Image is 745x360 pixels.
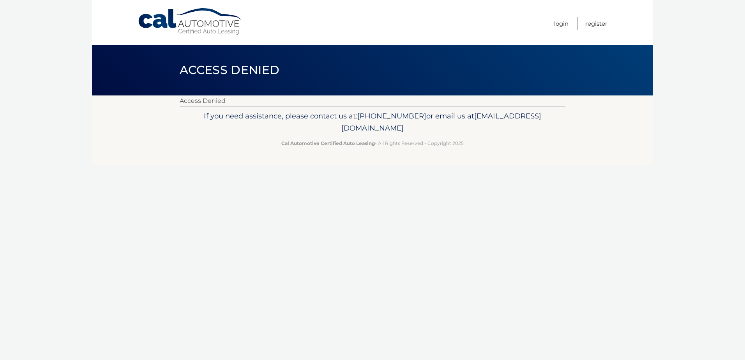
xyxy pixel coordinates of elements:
[180,63,279,77] span: Access Denied
[138,8,243,35] a: Cal Automotive
[281,140,375,146] strong: Cal Automotive Certified Auto Leasing
[585,17,607,30] a: Register
[185,139,560,147] p: - All Rights Reserved - Copyright 2025
[180,95,565,106] p: Access Denied
[185,110,560,135] p: If you need assistance, please contact us at: or email us at
[554,17,568,30] a: Login
[357,111,426,120] span: [PHONE_NUMBER]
